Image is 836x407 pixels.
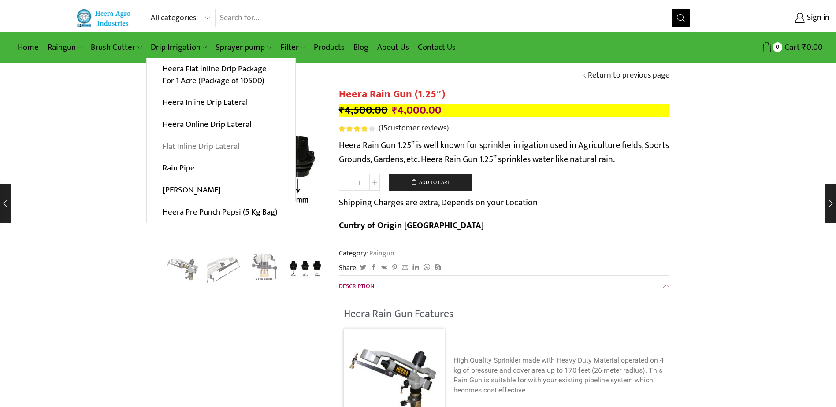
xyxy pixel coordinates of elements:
[773,42,782,52] span: 0
[287,251,323,286] li: 4 / 4
[339,263,358,273] span: Share:
[703,10,829,26] a: Sign in
[339,218,484,233] b: Cuntry of Origin [GEOGRAPHIC_DATA]
[805,12,829,24] span: Sign in
[211,37,275,58] a: Sprayer pump
[147,92,295,114] a: Heera Inline Drip Lateral
[147,179,295,201] a: [PERSON_NAME]
[216,9,672,27] input: Search for...
[43,37,86,58] a: Raingun
[339,88,669,101] h1: Heera Rain Gun (1.25″)
[147,157,295,179] a: Rain Pipe
[276,37,309,58] a: Filter
[380,122,387,135] span: 15
[588,70,669,81] a: Return to previous page
[309,37,349,58] a: Products
[339,276,669,297] a: Description
[165,251,201,288] img: Heera Raingun 1.50
[339,281,374,291] span: Description
[349,37,373,58] a: Blog
[205,251,242,288] a: outlet-screw
[389,174,472,192] button: Add to cart
[339,126,368,132] span: Rated out of 5 based on customer ratings
[339,248,394,259] span: Category:
[205,251,242,286] li: 2 / 4
[339,138,669,166] p: Heera Rain Gun 1.25” is well known for sprinkler irrigation used in Agriculture fields, Sports Gr...
[165,251,201,286] li: 1 / 4
[373,37,413,58] a: About Us
[699,39,823,55] a: 0 Cart ₹0.00
[246,251,283,286] li: 3 / 4
[339,126,375,132] div: Rated 4.00 out of 5
[453,355,665,396] p: High Quality Sprinkler made with Heavy Duty Material operated on 4 kg of pressure and cover area ...
[782,41,800,53] span: Cart
[392,101,398,119] span: ₹
[86,37,146,58] a: Brush Cutter
[802,41,806,54] span: ₹
[339,101,388,119] bdi: 4,500.00
[147,114,295,136] a: Heera Online Drip Lateral
[339,196,538,210] p: Shipping Charges are extra, Depends on your Location
[368,248,394,259] a: Raingun
[379,123,449,134] a: (15customer reviews)
[349,174,369,191] input: Product quantity
[344,309,665,319] h2: Heera Rain Gun Features-
[287,250,323,286] img: Rain Gun Nozzle
[13,37,43,58] a: Home
[339,126,376,132] span: 15
[392,101,442,119] bdi: 4,000.00
[672,9,690,27] button: Search button
[802,41,823,54] bdi: 0.00
[147,58,295,92] a: Heera Flat Inline Drip Package For 1 Acre (Package of 10500)
[147,201,296,223] a: Heera Pre Punch Pepsi (5 Kg Bag)
[146,37,211,58] a: Drip Irrigation
[147,135,295,157] a: Flat Inline Drip Lateral
[339,101,345,119] span: ₹
[413,37,460,58] a: Contact Us
[246,251,283,288] a: Adjestmen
